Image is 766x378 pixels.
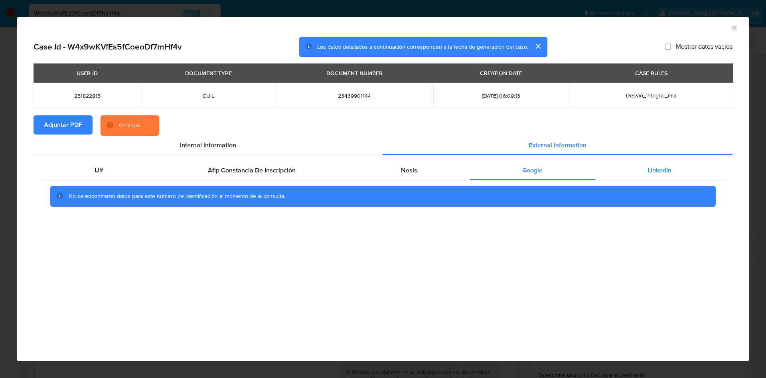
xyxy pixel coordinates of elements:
[180,66,237,80] div: DOCUMENT TYPE
[208,166,296,175] span: Afip Constancia De Inscripción
[626,91,676,99] span: Desvio_integral_mla
[730,24,738,31] button: Cerrar ventana
[317,43,528,51] span: Los datos detallados a continuación corresponden a la fecha de generación del caso.
[34,42,182,52] h2: Case Id - W4x9wKVfEs5fCoeoDf7mHf4v
[43,92,131,99] span: 251822815
[42,161,724,180] div: Detailed external info
[676,43,732,51] span: Mostrar datos vacíos
[69,192,285,200] span: No se encontraron datos para este número de identificación al momento de la consulta.
[648,166,671,175] span: Linkedin
[17,17,749,361] div: closure-recommendation-modal
[443,92,559,99] span: [DATE] 06:09:13
[34,136,732,155] div: Detailed info
[528,37,547,56] button: cerrar
[630,66,672,80] div: CASE RULES
[665,44,671,50] input: Mostrar datos vacíos
[150,92,266,99] span: CUIL
[180,141,236,150] span: Internal information
[401,166,417,175] span: Nosis
[529,141,586,150] span: External information
[44,116,82,134] span: Adjuntar PDF
[119,122,140,130] div: Creando
[522,166,543,175] span: Google
[475,66,527,80] div: CREATION DATE
[285,92,424,99] span: 23439901144
[322,66,387,80] div: DOCUMENT NUMBER
[95,166,103,175] span: Uif
[72,66,103,80] div: USER ID
[34,115,93,135] button: Adjuntar PDF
